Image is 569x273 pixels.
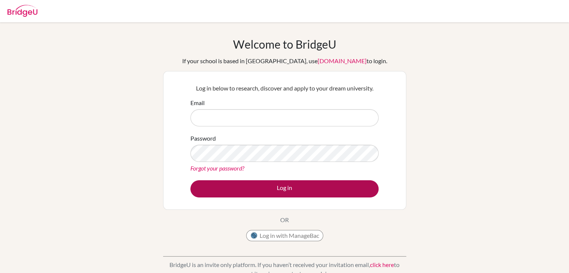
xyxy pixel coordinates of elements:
[318,57,367,64] a: [DOMAIN_NAME]
[233,37,336,51] h1: Welcome to BridgeU
[190,98,205,107] label: Email
[370,261,394,268] a: click here
[7,5,37,17] img: Bridge-U
[280,215,289,224] p: OR
[182,56,387,65] div: If your school is based in [GEOGRAPHIC_DATA], use to login.
[190,84,379,93] p: Log in below to research, discover and apply to your dream university.
[246,230,323,241] button: Log in with ManageBac
[190,180,379,197] button: Log in
[190,134,216,143] label: Password
[190,165,244,172] a: Forgot your password?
